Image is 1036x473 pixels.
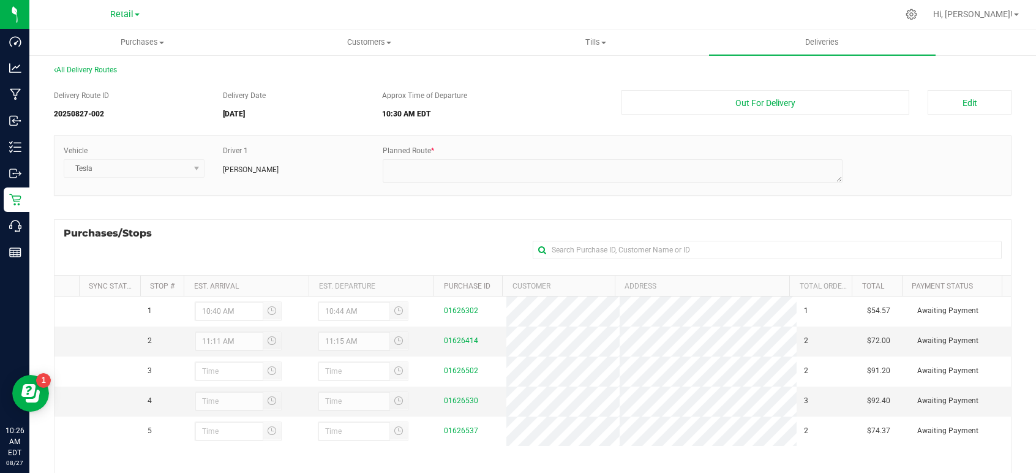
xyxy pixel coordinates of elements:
[148,425,152,437] span: 5
[383,145,434,156] label: Planned Route
[6,425,24,458] p: 10:26 AM EDT
[917,395,978,407] span: Awaiting Payment
[148,305,152,317] span: 1
[867,425,890,437] span: $74.37
[862,282,884,290] a: Total
[382,90,467,101] label: Approx Time of Departure
[150,282,175,290] a: Stop #
[110,9,133,20] span: Retail
[309,276,434,297] th: Est. Departure
[867,365,890,377] span: $91.20
[223,110,364,118] h5: [DATE]
[804,365,808,377] span: 2
[444,396,478,405] a: 01626530
[444,336,478,345] a: 01626414
[30,37,255,48] span: Purchases
[928,90,1012,115] button: Edit
[867,395,890,407] span: $92.40
[9,88,21,100] inline-svg: Manufacturing
[615,276,789,297] th: Address
[9,220,21,232] inline-svg: Call Center
[9,246,21,259] inline-svg: Reports
[6,458,24,467] p: 08/27
[912,282,973,290] a: Payment Status
[382,110,603,118] h5: 10:30 AM EDT
[54,66,117,74] span: All Delivery Routes
[483,37,708,48] span: Tills
[54,90,109,101] label: Delivery Route ID
[9,115,21,127] inline-svg: Inbound
[789,276,852,297] th: Total Order Lines
[9,36,21,48] inline-svg: Dashboard
[9,167,21,180] inline-svg: Outbound
[64,145,88,156] label: Vehicle
[917,335,978,347] span: Awaiting Payment
[54,110,104,118] strong: 20250827-002
[502,276,615,297] th: Customer
[867,305,890,317] span: $54.57
[223,164,279,175] span: [PERSON_NAME]
[917,365,978,377] span: Awaiting Payment
[9,141,21,153] inline-svg: Inventory
[444,282,490,290] a: Purchase ID
[257,37,482,48] span: Customers
[444,426,478,435] a: 01626537
[223,145,248,156] label: Driver 1
[148,365,152,377] span: 3
[148,395,152,407] span: 4
[533,241,1002,259] input: Search Purchase ID, Customer Name or ID
[444,366,478,375] a: 01626502
[89,282,136,290] a: Sync Status
[789,37,855,48] span: Deliveries
[917,425,978,437] span: Awaiting Payment
[917,305,978,317] span: Awaiting Payment
[804,395,808,407] span: 3
[709,29,936,55] a: Deliveries
[904,9,919,20] div: Manage settings
[12,375,49,412] iframe: Resource center
[64,226,164,241] span: Purchases/Stops
[482,29,709,55] a: Tills
[256,29,482,55] a: Customers
[9,62,21,74] inline-svg: Analytics
[194,282,239,290] a: Est. Arrival
[804,305,808,317] span: 1
[148,335,152,347] span: 2
[36,373,51,388] iframe: Resource center unread badge
[9,194,21,206] inline-svg: Retail
[621,90,909,115] button: Out For Delivery
[933,9,1013,19] span: Hi, [PERSON_NAME]!
[804,425,808,437] span: 2
[444,306,478,315] a: 01626302
[804,335,808,347] span: 2
[223,90,266,101] label: Delivery Date
[867,335,890,347] span: $72.00
[29,29,256,55] a: Purchases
